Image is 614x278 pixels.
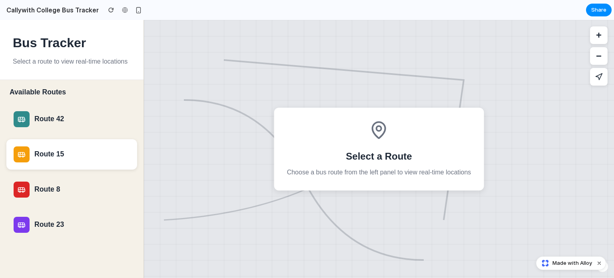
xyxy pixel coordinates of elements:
[6,119,137,150] button: Route 15
[590,6,608,24] button: +
[13,36,131,47] p: Select a route to view real-time locations
[34,165,130,174] div: Route 8
[34,200,130,209] div: Route 23
[591,6,606,14] span: Share
[536,259,593,267] a: Made with Alloy
[6,190,137,220] button: Route 23
[34,130,130,138] div: Route 15
[13,13,131,33] h1: Bus Tracker
[6,154,137,185] button: Route 8
[6,84,137,114] button: Route 42
[287,129,471,144] h2: Select a Route
[287,148,471,158] p: Choose a bus route from the left panel to view real-time locations
[3,5,99,15] h2: Callywith College Bus Tracker
[34,95,130,103] div: Route 42
[594,258,604,268] button: Dismiss watermark
[552,259,592,267] span: Made with Alloy
[6,66,137,78] h2: Available Routes
[586,4,612,16] button: Share
[590,27,608,45] button: −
